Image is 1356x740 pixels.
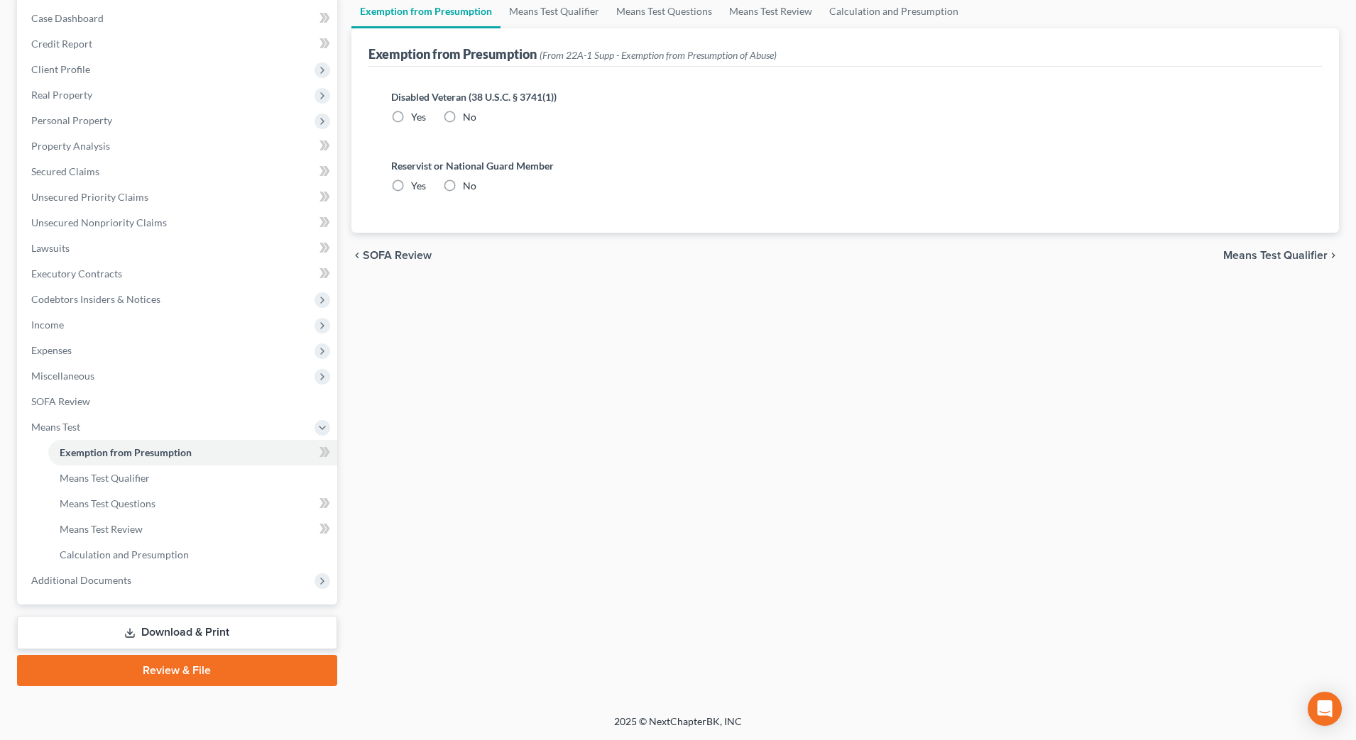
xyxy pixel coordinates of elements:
span: Means Test Qualifier [60,472,150,484]
span: Expenses [31,344,72,356]
span: Credit Report [31,38,92,50]
span: Means Test Review [60,523,143,535]
span: Yes [411,180,426,192]
span: Lawsuits [31,242,70,254]
span: Means Test Questions [60,497,155,509]
span: Additional Documents [31,574,131,586]
span: Property Analysis [31,140,110,152]
span: Personal Property [31,114,112,126]
button: Means Test Qualifier chevron_right [1223,250,1339,261]
a: Review & File [17,655,337,686]
span: Unsecured Priority Claims [31,191,148,203]
a: Means Test Review [48,517,337,542]
a: Calculation and Presumption [48,542,337,568]
span: No [463,111,476,123]
span: Case Dashboard [31,12,104,24]
span: Yes [411,111,426,123]
i: chevron_left [351,250,363,261]
a: Case Dashboard [20,6,337,31]
a: Lawsuits [20,236,337,261]
a: Download & Print [17,616,337,649]
span: Means Test Qualifier [1223,250,1328,261]
a: Means Test Questions [48,491,337,517]
div: 2025 © NextChapterBK, INC [273,714,1083,740]
span: Executory Contracts [31,267,122,280]
a: Credit Report [20,31,337,57]
i: chevron_right [1328,250,1339,261]
div: Open Intercom Messenger [1308,692,1342,726]
a: Means Test Qualifier [48,465,337,491]
span: Exemption from Presumption [60,446,192,458]
label: Disabled Veteran (38 U.S.C. § 3741(1)) [391,89,1300,104]
span: No [463,180,476,192]
a: SOFA Review [20,389,337,414]
span: SOFA Review [31,395,90,407]
button: chevron_left SOFA Review [351,250,432,261]
label: Reservist or National Guard Member [391,158,1300,173]
span: Client Profile [31,63,90,75]
span: Secured Claims [31,165,99,177]
a: Property Analysis [20,133,337,159]
span: Codebtors Insiders & Notices [31,293,160,305]
a: Exemption from Presumption [48,440,337,465]
span: Real Property [31,89,92,101]
a: Unsecured Nonpriority Claims [20,210,337,236]
a: Executory Contracts [20,261,337,287]
span: (From 22A-1 Supp - Exemption from Presumption of Abuse) [540,49,777,61]
span: SOFA Review [363,250,432,261]
a: Secured Claims [20,159,337,184]
span: Income [31,319,64,331]
span: Calculation and Presumption [60,548,189,560]
span: Miscellaneous [31,370,94,382]
a: Unsecured Priority Claims [20,184,337,210]
div: Exemption from Presumption [368,45,777,62]
span: Unsecured Nonpriority Claims [31,216,167,228]
span: Means Test [31,421,80,433]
